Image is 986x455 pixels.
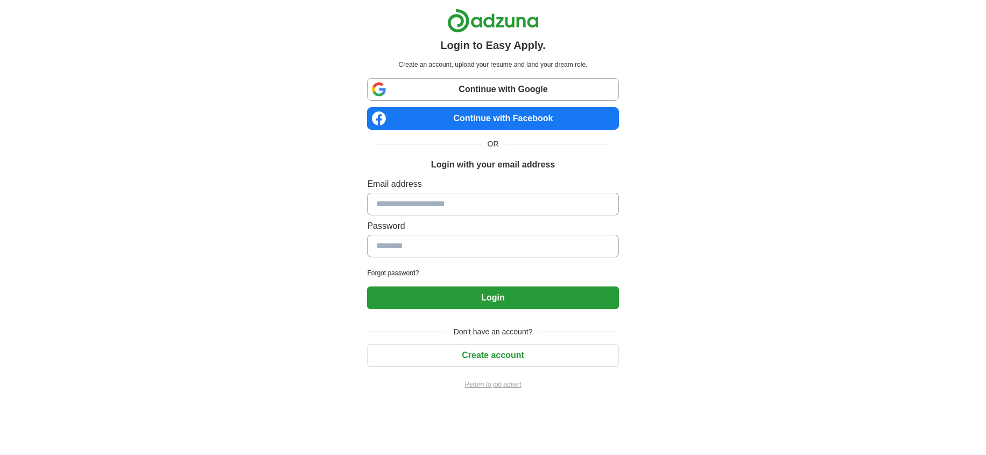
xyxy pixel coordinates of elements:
[367,268,618,278] a: Forgot password?
[369,60,616,69] p: Create an account, upload your resume and land your dream role.
[440,37,546,53] h1: Login to Easy Apply.
[367,107,618,130] a: Continue with Facebook
[447,326,539,338] span: Don't have an account?
[367,178,618,191] label: Email address
[367,351,618,360] a: Create account
[367,286,618,309] button: Login
[367,344,618,367] button: Create account
[367,78,618,101] a: Continue with Google
[367,220,618,233] label: Password
[481,138,505,150] span: OR
[367,380,618,389] a: Return to job advert
[431,158,555,171] h1: Login with your email address
[447,9,539,33] img: Adzuna logo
